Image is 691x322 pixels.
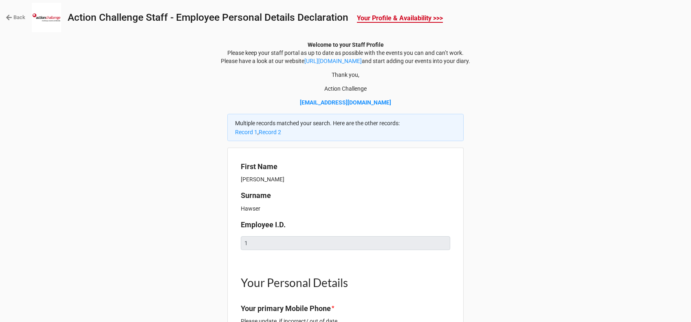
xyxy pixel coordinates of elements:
[357,14,443,23] b: Your Profile & Availability >>>
[354,10,446,26] a: Your Profile & Availability >>>
[241,205,450,213] p: Hawser
[300,99,391,106] a: [EMAIL_ADDRESS][DOMAIN_NAME]
[7,85,684,93] p: Action Challenge
[241,303,331,314] label: Your primary Mobile Phone
[32,3,61,32] img: user-attachments%2Flegacy%2Fextension-attachments%2Fz6zeQq9vsv%2FNew-AC-Logo-400x400.jpg
[241,175,450,183] p: [PERSON_NAME]
[241,275,450,290] h1: Your Personal Details
[259,129,281,135] a: Record 2
[235,129,257,135] a: Record 1
[6,13,25,22] a: Back
[68,13,348,23] div: Action Challenge Staff - Employee Personal Details Declaration
[308,41,384,48] strong: Welcome to your Staff Profile
[7,71,684,79] p: Thank you,
[7,41,684,65] p: Please keep your staff portal as up to date as possible with the events you can and can’t work. P...
[241,191,271,200] b: Surname
[235,120,400,126] span: Multiple records matched your search. Here are the other records:
[304,58,362,64] a: [URL][DOMAIN_NAME]
[227,114,464,141] div: ,
[241,219,286,231] label: Employee I.D.
[241,162,277,171] b: First Name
